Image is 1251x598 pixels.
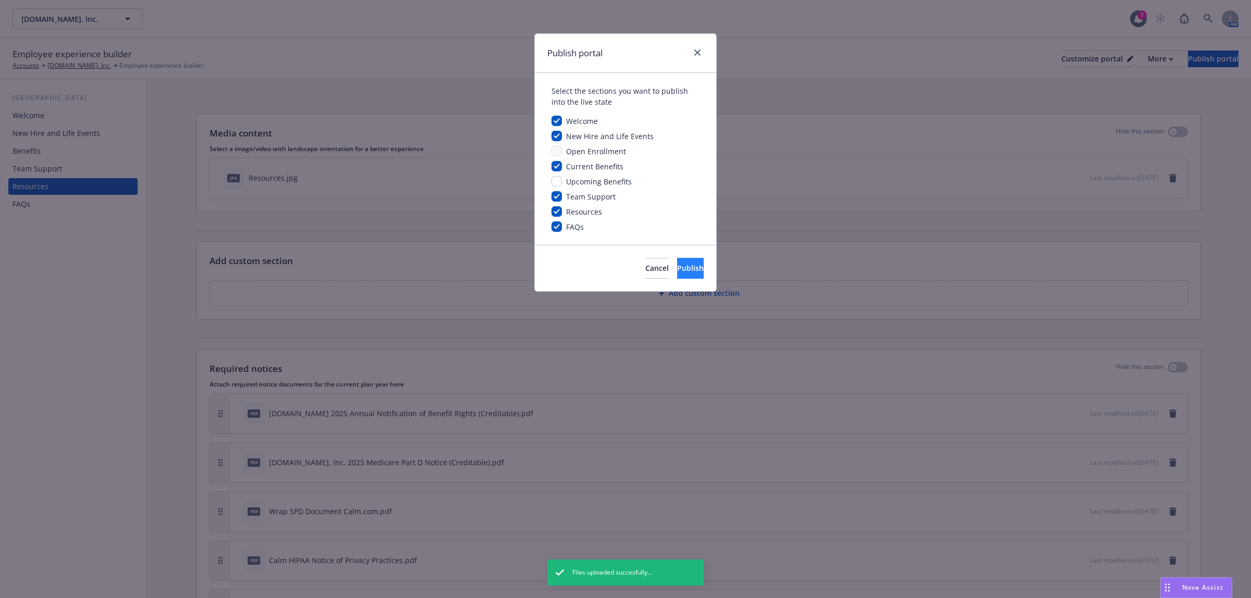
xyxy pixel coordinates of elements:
[566,146,626,156] span: Open Enrollment
[551,85,700,107] div: Select the sections you want to publish into the live state
[566,192,616,202] span: Team Support
[645,263,669,273] span: Cancel
[691,46,704,59] a: close
[566,116,598,126] span: Welcome
[1161,578,1174,597] div: Drag to move
[1182,583,1223,592] span: Nova Assist
[677,263,704,273] span: Publish
[566,161,623,171] span: Current Benefits
[547,46,603,60] h1: Publish portal
[645,258,669,279] button: Cancel
[566,207,602,217] span: Resources
[566,131,654,141] span: New Hire and Life Events
[572,568,652,577] span: Files uploaded succesfully...
[677,258,704,279] button: Publish
[566,222,584,232] span: FAQs
[566,177,632,186] span: Upcoming Benefits
[1160,577,1232,598] button: Nova Assist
